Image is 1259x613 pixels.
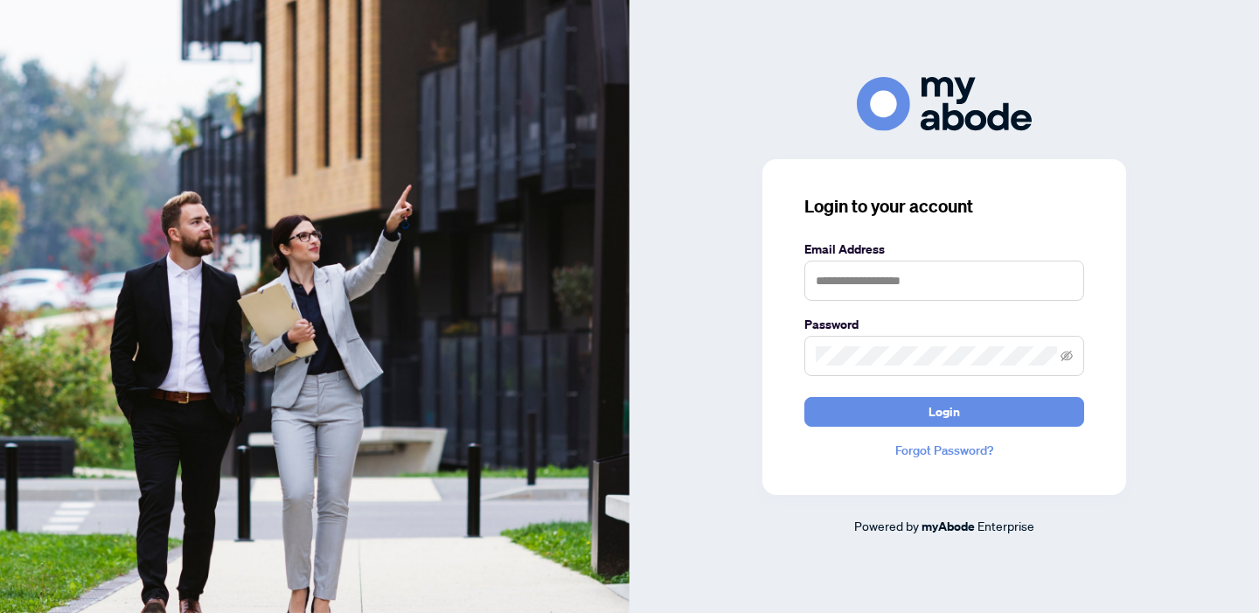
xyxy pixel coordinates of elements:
[804,315,1084,334] label: Password
[804,240,1084,259] label: Email Address
[1061,350,1073,362] span: eye-invisible
[857,77,1032,130] img: ma-logo
[922,517,975,536] a: myAbode
[804,397,1084,427] button: Login
[804,441,1084,460] a: Forgot Password?
[854,518,919,533] span: Powered by
[804,194,1084,219] h3: Login to your account
[977,518,1034,533] span: Enterprise
[929,398,960,426] span: Login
